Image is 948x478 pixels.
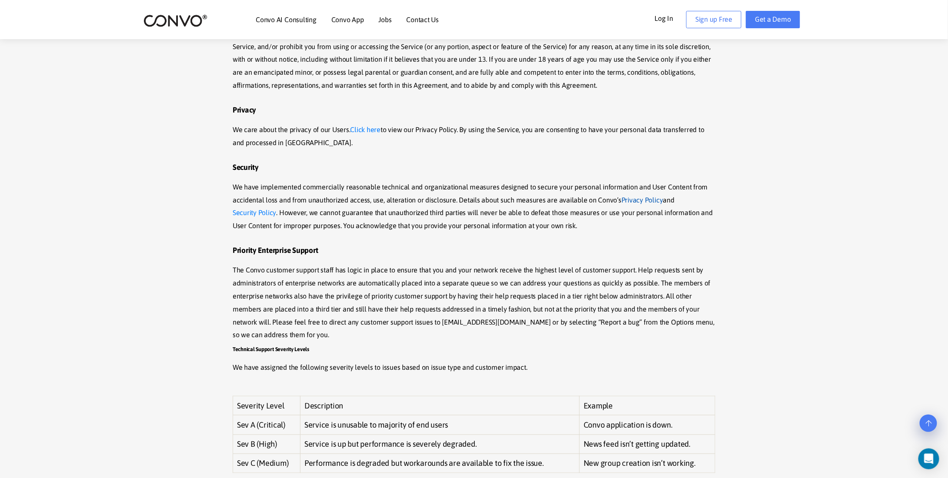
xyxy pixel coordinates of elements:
[144,14,207,27] img: logo_2.png
[379,16,392,23] a: Jobs
[233,14,715,92] p: This Service is intended solely for Users who are thirteen (13) years of age or older, and any re...
[233,264,715,342] p: The Convo customer support staff has logic in place to ensure that you and your network receive t...
[233,237,715,262] h3: Priority Enterprise Support
[233,123,715,149] p: We care about the privacy of our Users. to view our Privacy Policy. By using the Service, you are...
[300,396,580,415] td: Description
[579,415,715,435] td: Convo application is down.
[579,454,715,473] td: New group creation isn’t working.
[300,454,580,473] td: Performance is degraded but workarounds are available to fix the issue.
[233,454,300,473] td: Sev C (Medium)
[233,361,715,374] p: We have assigned the following severity levels to issues based on issue type and customer impact.
[655,11,687,25] a: Log In
[300,435,580,454] td: Service is up but performance is severely degraded.
[233,96,715,121] h3: Privacy
[331,16,364,23] a: Convo App
[256,16,316,23] a: Convo AI Consulting
[686,11,741,28] a: Sign up Free
[233,346,715,359] h5: Technical Support Severity Levels
[579,396,715,415] td: Example
[579,435,715,454] td: News feed isn’t getting updated.
[233,206,276,219] a: Security Policy
[233,396,300,415] td: Severity Level
[918,448,939,469] div: Open Intercom Messenger
[233,435,300,454] td: Sev B (High)
[746,11,800,28] a: Get a Demo
[407,16,439,23] a: Contact Us
[233,415,300,435] td: Sev A (Critical)
[350,123,381,136] a: Click here
[233,181,715,232] p: We have implemented commercially reasonable technical and organizational measures designed to sec...
[233,154,715,179] h3: Security
[300,415,580,435] td: Service is unusable to majority of end users
[621,194,663,207] a: Privacy Policy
